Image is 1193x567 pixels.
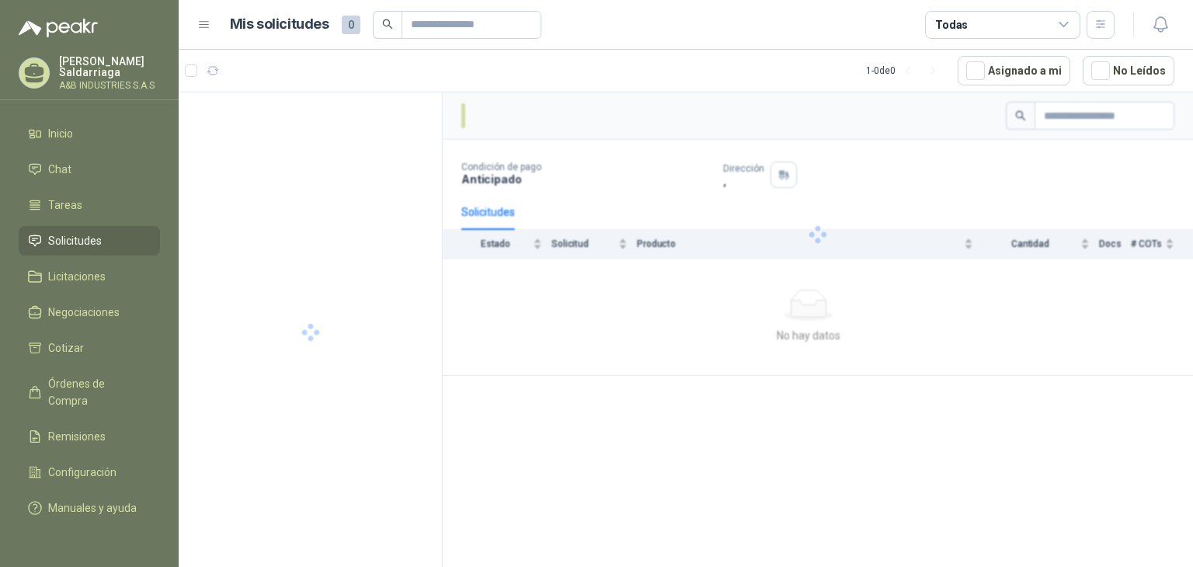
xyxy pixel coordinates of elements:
p: A&B INDUSTRIES S.A.S [59,81,160,90]
a: Configuración [19,457,160,487]
span: 0 [342,16,360,34]
a: Manuales y ayuda [19,493,160,523]
span: Licitaciones [48,268,106,285]
a: Chat [19,155,160,184]
span: Chat [48,161,71,178]
a: Remisiones [19,422,160,451]
span: Configuración [48,464,117,481]
span: Manuales y ayuda [48,499,137,517]
span: Cotizar [48,339,84,357]
span: Inicio [48,125,73,142]
span: Negociaciones [48,304,120,321]
div: Todas [935,16,968,33]
a: Tareas [19,190,160,220]
p: [PERSON_NAME] Saldarriaga [59,56,160,78]
button: No Leídos [1083,56,1174,85]
a: Inicio [19,119,160,148]
a: Solicitudes [19,226,160,256]
div: 1 - 0 de 0 [866,58,945,83]
span: Tareas [48,197,82,214]
a: Licitaciones [19,262,160,291]
img: Logo peakr [19,19,98,37]
a: Órdenes de Compra [19,369,160,416]
h1: Mis solicitudes [230,13,329,36]
button: Asignado a mi [958,56,1070,85]
a: Negociaciones [19,297,160,327]
span: Órdenes de Compra [48,375,145,409]
a: Cotizar [19,333,160,363]
span: Solicitudes [48,232,102,249]
span: Remisiones [48,428,106,445]
span: search [382,19,393,30]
